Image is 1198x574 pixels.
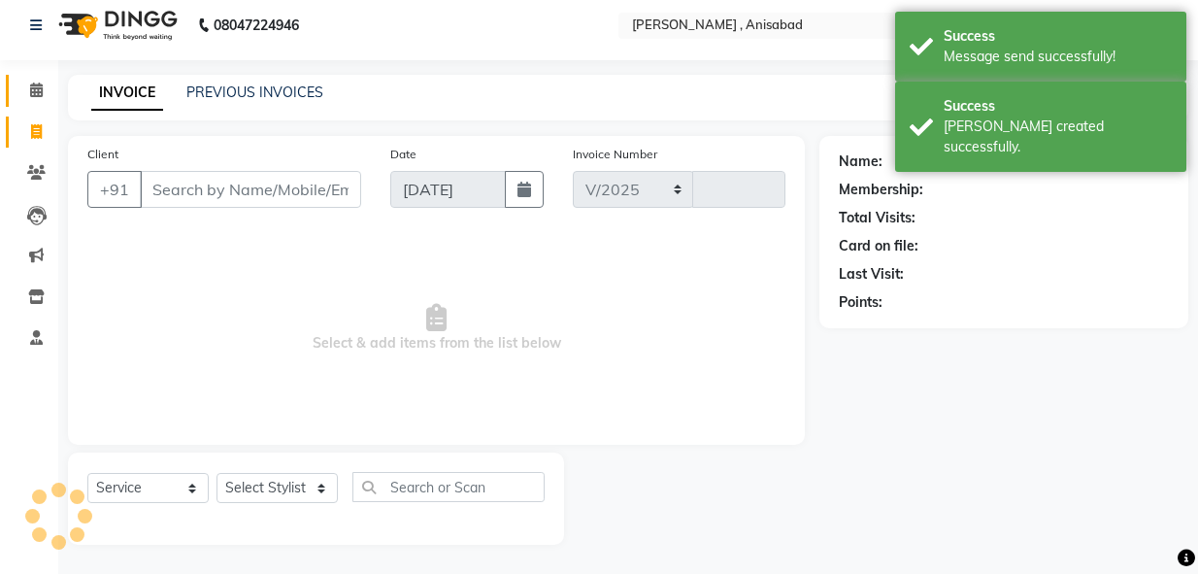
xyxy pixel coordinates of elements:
[186,84,323,101] a: PREVIOUS INVOICES
[839,264,904,285] div: Last Visit:
[91,76,163,111] a: INVOICE
[944,117,1172,157] div: Bill created successfully.
[839,236,918,256] div: Card on file:
[839,292,882,313] div: Points:
[839,180,923,200] div: Membership:
[944,26,1172,47] div: Success
[87,231,785,425] span: Select & add items from the list below
[140,171,361,208] input: Search by Name/Mobile/Email/Code
[839,208,915,228] div: Total Visits:
[944,96,1172,117] div: Success
[87,171,142,208] button: +91
[87,146,118,163] label: Client
[390,146,416,163] label: Date
[839,152,882,172] div: Name:
[573,146,657,163] label: Invoice Number
[944,47,1172,67] div: Message send successfully!
[352,472,545,502] input: Search or Scan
